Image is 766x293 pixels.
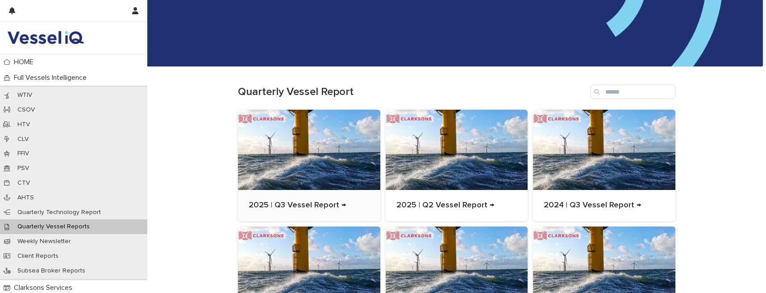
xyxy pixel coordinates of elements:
p: FFIV [10,150,36,157]
p: Quarterly Technology Report [10,209,108,216]
h1: Quarterly Vessel Report [238,86,587,99]
p: 2025 | Q2 Vessel Report → [396,201,517,210]
p: HTV [10,121,37,128]
p: CLV [10,136,36,143]
a: 2025 | Q3 Vessel Report → [238,110,380,221]
p: Clarksons Services [10,284,79,292]
img: DY2harLS7Ky7oFY6OHCp [7,29,84,47]
p: WTIV [10,91,39,99]
p: Full Vessels Intelligence [10,74,94,82]
p: 2025 | Q3 Vessel Report → [249,201,370,210]
p: PSV [10,165,36,172]
p: AHTS [10,194,41,202]
p: Quarterly Vessel Reports [10,223,97,231]
p: CSOV [10,106,42,114]
p: Weekly Newsletter [10,238,78,245]
p: 2024 | Q3 Vessel Report → [544,201,665,210]
p: Subsea Broker Reports [10,267,92,275]
p: CTV [10,179,37,187]
p: HOME [10,58,41,66]
a: 2025 | Q2 Vessel Report → [386,110,528,221]
input: Search [591,85,675,99]
a: 2024 | Q3 Vessel Report → [533,110,675,221]
p: Client Reports [10,252,66,260]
